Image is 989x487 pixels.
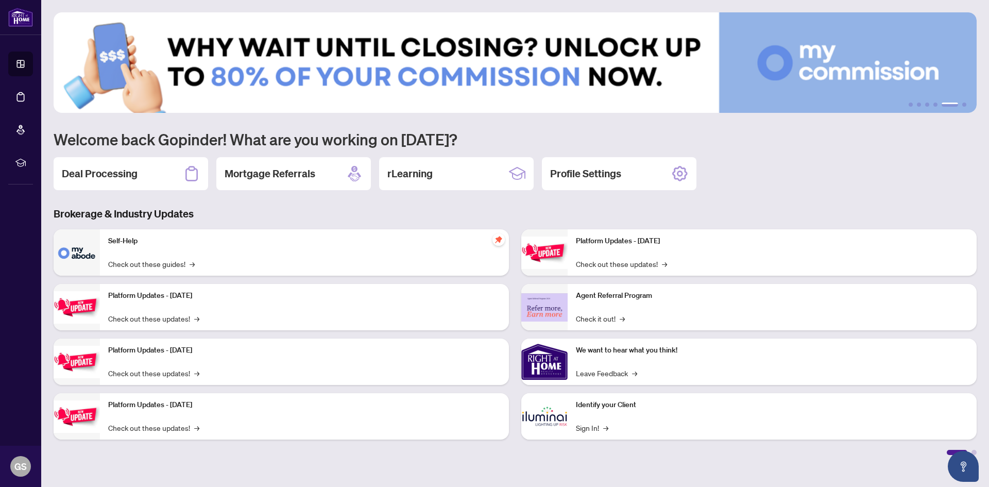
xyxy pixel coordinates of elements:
h3: Brokerage & Industry Updates [54,207,977,221]
img: We want to hear what you think! [521,339,568,385]
p: Platform Updates - [DATE] [576,236,968,247]
button: 4 [933,103,937,107]
p: Platform Updates - [DATE] [108,290,501,301]
span: → [662,258,667,270]
p: Self-Help [108,236,501,247]
button: 2 [917,103,921,107]
img: Platform Updates - September 16, 2025 [54,291,100,324]
a: Check out these guides!→ [108,258,195,270]
h2: Profile Settings [550,166,621,181]
button: 5 [942,103,958,107]
img: Slide 4 [54,12,977,113]
a: Leave Feedback→ [576,367,637,379]
span: pushpin [492,233,505,246]
span: GS [14,459,27,474]
a: Check out these updates!→ [108,367,199,379]
h1: Welcome back Gopinder! What are you working on [DATE]? [54,129,977,149]
a: Check out these updates!→ [108,313,199,324]
p: Agent Referral Program [576,290,968,301]
a: Check out these updates!→ [576,258,667,270]
span: → [603,422,608,433]
a: Check out these updates!→ [108,422,199,433]
button: 1 [909,103,913,107]
span: → [194,313,199,324]
a: Sign In!→ [576,422,608,433]
span: → [190,258,195,270]
span: → [620,313,625,324]
p: We want to hear what you think! [576,345,968,356]
img: logo [8,8,33,27]
img: Agent Referral Program [521,293,568,322]
span: → [194,422,199,433]
h2: Mortgage Referrals [225,166,315,181]
img: Self-Help [54,229,100,276]
img: Identify your Client [521,393,568,440]
button: 6 [962,103,966,107]
h2: Deal Processing [62,166,138,181]
p: Platform Updates - [DATE] [108,399,501,411]
span: → [632,367,637,379]
button: Open asap [948,451,979,482]
img: Platform Updates - July 21, 2025 [54,346,100,378]
a: Check it out!→ [576,313,625,324]
button: 3 [925,103,929,107]
img: Platform Updates - July 8, 2025 [54,400,100,433]
span: → [194,367,199,379]
p: Identify your Client [576,399,968,411]
h2: rLearning [387,166,433,181]
img: Platform Updates - June 23, 2025 [521,237,568,269]
p: Platform Updates - [DATE] [108,345,501,356]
